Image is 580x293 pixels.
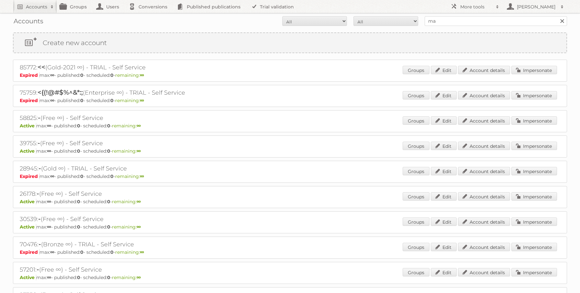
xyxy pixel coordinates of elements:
p: max: - published: - scheduled: - [20,275,560,280]
span: << [38,63,45,71]
h2: 30539: (Free ∞) - Self Service [20,215,246,223]
strong: 0 [80,249,84,255]
p: max: - published: - scheduled: - [20,249,560,255]
a: Groups [403,116,429,125]
strong: 0 [107,199,110,205]
strong: ∞ [47,123,51,129]
a: Groups [403,66,429,74]
a: Groups [403,268,429,276]
a: Impersonate [511,217,557,226]
a: Create new account [14,33,566,53]
strong: ∞ [137,199,141,205]
a: Impersonate [511,142,557,150]
a: Account details [458,167,510,175]
span: - [39,240,41,248]
h2: 26178: (Free ∞) - Self Service [20,190,246,198]
span: Active [20,199,36,205]
a: Account details [458,243,510,251]
strong: 0 [80,173,84,179]
h2: Accounts [26,4,47,10]
strong: 0 [77,123,80,129]
h2: 85772: (Gold-2021 ∞) - TRIAL - Self Service [20,63,246,72]
strong: ∞ [47,275,51,280]
span: Expired [20,98,39,103]
strong: 0 [110,72,114,78]
h2: 75759: (Enterprise ∞) - TRIAL - Self Service [20,88,246,97]
a: Impersonate [511,268,557,276]
span: - [39,164,41,172]
span: remaining: [112,199,141,205]
p: max: - published: - scheduled: - [20,199,560,205]
a: Edit [431,167,457,175]
a: Impersonate [511,192,557,201]
a: Groups [403,91,429,100]
strong: ∞ [47,199,51,205]
h2: 70476: (Bronze ∞) - TRIAL - Self Service [20,240,246,249]
h2: 58825: (Free ∞) - Self Service [20,114,246,122]
strong: ∞ [137,275,141,280]
span: Active [20,275,36,280]
strong: ∞ [50,173,54,179]
a: Edit [431,116,457,125]
a: Account details [458,192,510,201]
span: remaining: [112,148,141,154]
strong: ∞ [50,98,54,103]
p: max: - published: - scheduled: - [20,123,560,129]
a: Impersonate [511,66,557,74]
h2: [PERSON_NAME] [515,4,557,10]
strong: ∞ [137,123,141,129]
a: Account details [458,116,510,125]
span: - [38,114,40,122]
span: remaining: [115,98,144,103]
a: Edit [431,268,457,276]
span: - [37,190,39,197]
p: max: - published: - scheduled: - [20,98,560,103]
strong: ∞ [140,249,144,255]
strong: ∞ [50,72,54,78]
a: Edit [431,243,457,251]
a: Account details [458,66,510,74]
span: Active [20,123,36,129]
p: max: - published: - scheduled: - [20,148,560,154]
span: - [38,215,41,223]
strong: 0 [77,148,80,154]
strong: ∞ [140,98,144,103]
h2: 57201: (Free ∞) - Self Service [20,265,246,274]
strong: 0 [77,275,80,280]
strong: 0 [80,72,84,78]
a: Groups [403,192,429,201]
strong: 0 [107,148,110,154]
a: Account details [458,91,510,100]
a: Impersonate [511,167,557,175]
span: <{(!@#$%^&*:; [38,88,83,96]
strong: ∞ [140,173,144,179]
span: remaining: [115,173,144,179]
strong: ∞ [140,72,144,78]
a: Edit [431,142,457,150]
a: Impersonate [511,91,557,100]
span: Active [20,148,36,154]
a: Edit [431,217,457,226]
h2: 28945: (Gold ∞) - TRIAL - Self Service [20,164,246,173]
a: Groups [403,243,429,251]
p: max: - published: - scheduled: - [20,173,560,179]
a: Groups [403,217,429,226]
strong: ∞ [50,249,54,255]
strong: 0 [77,224,80,230]
a: Impersonate [511,116,557,125]
strong: 0 [110,98,114,103]
strong: 0 [107,123,110,129]
p: max: - published: - scheduled: - [20,72,560,78]
strong: 0 [107,275,110,280]
a: Edit [431,66,457,74]
h2: 39755: (Free ∞) - Self Service [20,139,246,147]
a: Account details [458,217,510,226]
span: - [38,139,40,147]
a: Impersonate [511,243,557,251]
a: Groups [403,142,429,150]
a: Edit [431,192,457,201]
span: - [37,265,39,273]
strong: 0 [80,98,84,103]
p: max: - published: - scheduled: - [20,224,560,230]
strong: 0 [110,249,114,255]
